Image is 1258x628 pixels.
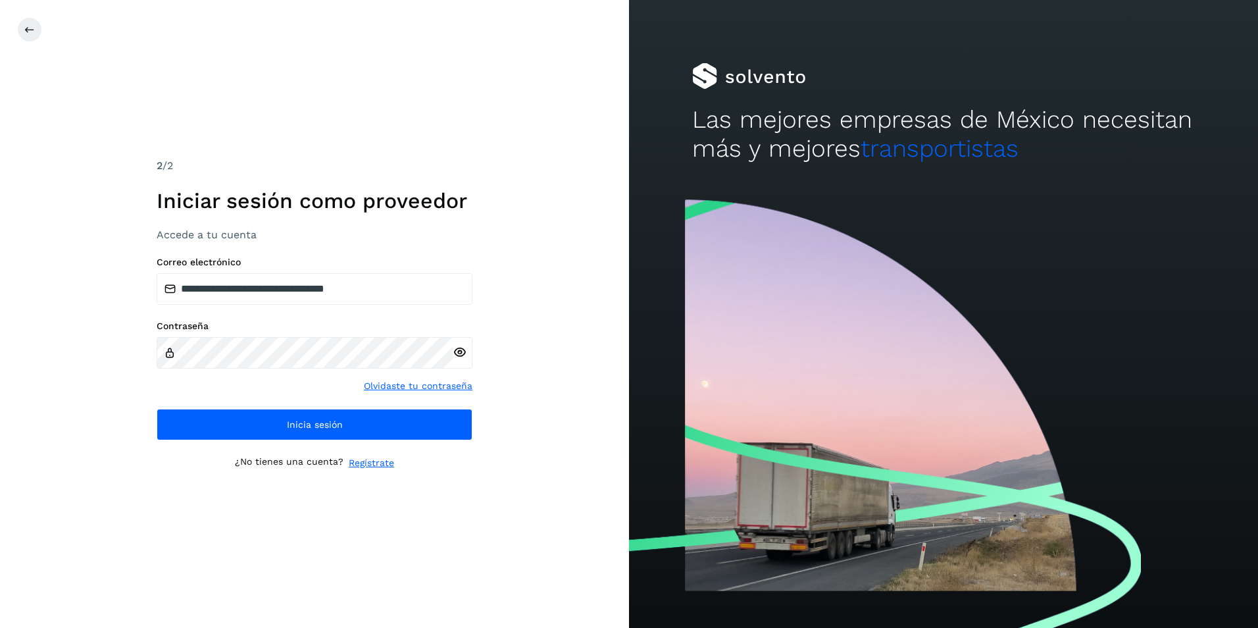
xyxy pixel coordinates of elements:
a: Regístrate [349,456,394,470]
p: ¿No tienes una cuenta? [235,456,343,470]
label: Contraseña [157,321,472,332]
h3: Accede a tu cuenta [157,228,472,241]
button: Inicia sesión [157,409,472,440]
h1: Iniciar sesión como proveedor [157,188,472,213]
label: Correo electrónico [157,257,472,268]
div: /2 [157,158,472,174]
span: transportistas [861,134,1019,163]
a: Olvidaste tu contraseña [364,379,472,393]
span: Inicia sesión [287,420,343,429]
h2: Las mejores empresas de México necesitan más y mejores [692,105,1195,164]
span: 2 [157,159,163,172]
